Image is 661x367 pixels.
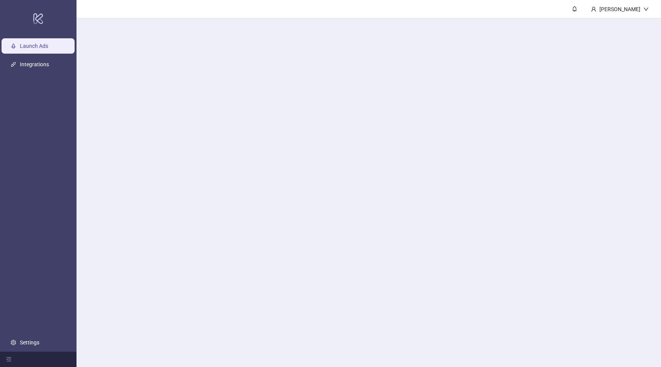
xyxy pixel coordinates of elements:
[596,5,643,13] div: [PERSON_NAME]
[572,6,577,11] span: bell
[591,7,596,12] span: user
[6,357,11,362] span: menu-fold
[20,339,39,346] a: Settings
[643,7,649,12] span: down
[20,43,48,49] a: Launch Ads
[20,61,49,67] a: Integrations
